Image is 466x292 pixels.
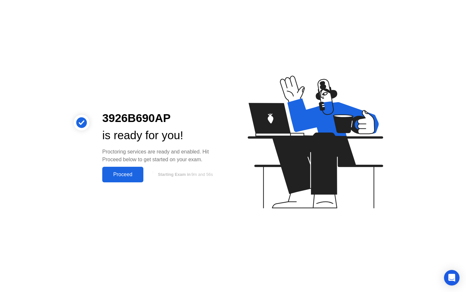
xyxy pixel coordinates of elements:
[102,167,143,182] button: Proceed
[104,172,141,177] div: Proceed
[147,168,223,181] button: Starting Exam in9m and 56s
[102,110,223,127] div: 3926B690AP
[191,172,213,177] span: 9m and 56s
[102,127,223,144] div: is ready for you!
[444,270,460,286] div: Open Intercom Messenger
[102,148,223,164] div: Proctoring services are ready and enabled. Hit Proceed below to get started on your exam.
